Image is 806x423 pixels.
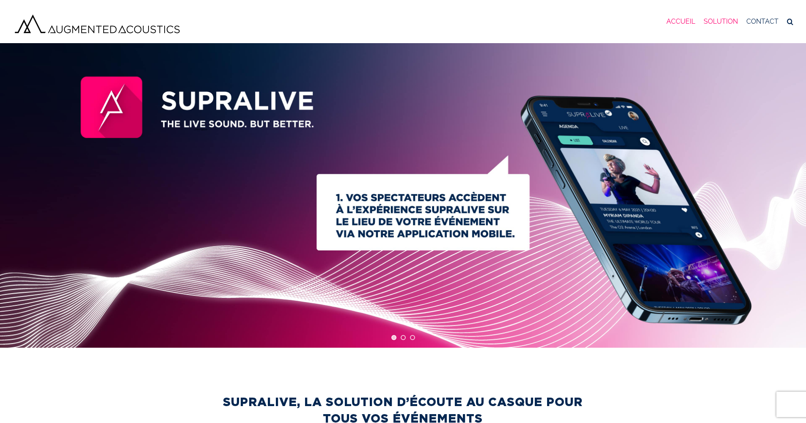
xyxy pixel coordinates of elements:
[666,6,695,37] a: ACCUEIL
[704,18,738,25] span: SOLUTION
[410,335,415,340] a: jump to slide 3
[13,13,182,35] img: Augmented Acoustics Logo
[666,18,695,25] span: ACCUEIL
[746,18,778,25] span: CONTACT
[391,335,396,340] a: jump to slide 1
[704,6,738,37] a: SOLUTION
[787,6,793,37] a: Recherche
[401,335,406,340] a: jump to slide 2
[746,6,778,37] a: CONTACT
[666,6,793,37] nav: Menu principal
